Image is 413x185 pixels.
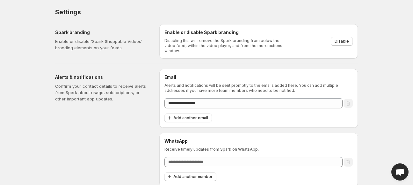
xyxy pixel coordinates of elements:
[164,172,216,181] button: Add another number
[331,37,353,46] button: Disable
[164,74,353,80] h6: Email
[55,38,149,51] p: Enable or disable ‘Spark Shoppable Videos’ branding elements on your feeds.
[164,138,353,144] h6: WhatsApp
[55,74,149,80] h5: Alerts & notifications
[164,29,286,36] h6: Enable or disable Spark branding
[335,39,349,44] span: Disable
[55,29,149,36] h5: Spark branding
[164,113,212,122] button: Add another email
[55,83,149,102] p: Confirm your contact details to receive alerts from Spark about usage, subscriptions, or other im...
[164,83,353,93] p: Alerts and notifications will be sent promptly to the emails added here. You can add multiple add...
[164,38,286,53] p: Disabling this will remove the Spark branding from below the video feed, within the video player,...
[164,147,353,152] p: Receive timely updates from Spark on WhatsApp.
[55,8,81,16] span: Settings
[173,115,208,120] span: Add another email
[391,163,409,181] div: Open chat
[173,174,213,179] span: Add another number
